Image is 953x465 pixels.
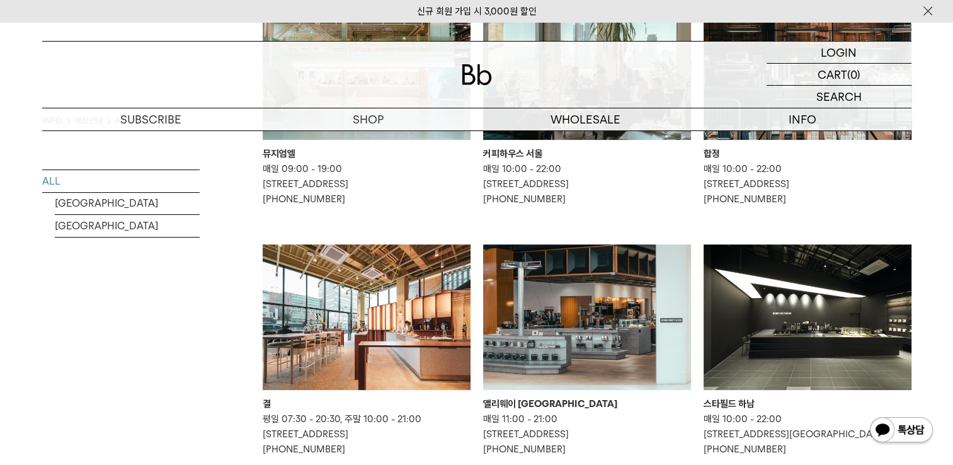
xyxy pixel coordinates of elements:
a: ALL [42,170,200,192]
p: 평일 07:30 - 20:30, 주말 10:00 - 21:00 [STREET_ADDRESS] [PHONE_NUMBER] [263,411,471,457]
a: [GEOGRAPHIC_DATA] [55,192,200,214]
a: SHOP [260,108,477,130]
p: 매일 09:00 - 19:00 [STREET_ADDRESS] [PHONE_NUMBER] [263,161,471,207]
a: 스타필드 하남 스타필드 하남 매일 10:00 - 22:00[STREET_ADDRESS][GEOGRAPHIC_DATA][PHONE_NUMBER] [704,244,911,457]
p: 매일 10:00 - 22:00 [STREET_ADDRESS][GEOGRAPHIC_DATA] [PHONE_NUMBER] [704,411,911,457]
img: 카카오톡 채널 1:1 채팅 버튼 [869,416,934,446]
div: 스타필드 하남 [704,396,911,411]
p: 매일 10:00 - 22:00 [STREET_ADDRESS] [PHONE_NUMBER] [483,161,691,207]
a: 앨리웨이 인천 앨리웨이 [GEOGRAPHIC_DATA] 매일 11:00 - 21:00[STREET_ADDRESS][PHONE_NUMBER] [483,244,691,457]
a: 결 결 평일 07:30 - 20:30, 주말 10:00 - 21:00[STREET_ADDRESS][PHONE_NUMBER] [263,244,471,457]
div: 커피하우스 서울 [483,146,691,161]
div: 앨리웨이 [GEOGRAPHIC_DATA] [483,396,691,411]
img: 로고 [462,64,492,85]
p: LOGIN [821,42,857,63]
div: 뮤지엄엘 [263,146,471,161]
img: 앨리웨이 인천 [483,244,691,390]
p: WHOLESALE [477,108,694,130]
p: CART [818,64,847,85]
p: 매일 11:00 - 21:00 [STREET_ADDRESS] [PHONE_NUMBER] [483,411,691,457]
div: 합정 [704,146,911,161]
a: LOGIN [767,42,911,64]
p: 매일 10:00 - 22:00 [STREET_ADDRESS] [PHONE_NUMBER] [704,161,911,207]
img: 스타필드 하남 [704,244,911,390]
a: SUBSCRIBE [42,108,260,130]
p: (0) [847,64,860,85]
p: INFO [694,108,911,130]
img: 결 [263,244,471,390]
p: SEARCH [816,86,862,108]
a: 신규 회원 가입 시 3,000원 할인 [417,6,537,17]
a: [GEOGRAPHIC_DATA] [55,215,200,237]
a: CART (0) [767,64,911,86]
div: 결 [263,396,471,411]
